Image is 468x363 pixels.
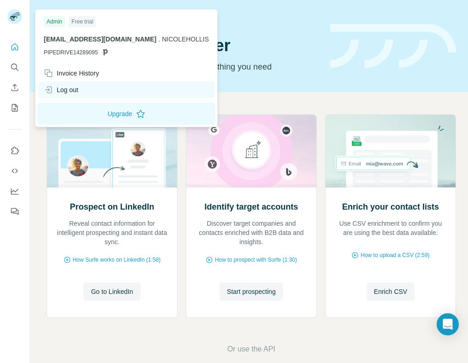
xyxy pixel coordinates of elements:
[37,103,215,125] button: Upgrade
[227,287,276,296] span: Start prospecting
[7,100,22,116] button: My lists
[7,79,22,96] button: Enrich CSV
[7,203,22,220] button: Feedback
[204,200,298,213] h2: Identify target accounts
[367,282,415,301] button: Enrich CSV
[7,163,22,179] button: Use Surfe API
[7,142,22,159] button: Use Surfe on LinkedIn
[44,16,65,27] div: Admin
[437,313,459,335] div: Open Intercom Messenger
[44,35,156,43] span: [EMAIL_ADDRESS][DOMAIN_NAME]
[219,282,283,301] button: Start prospecting
[44,85,78,94] div: Log out
[330,24,456,69] img: banner
[44,48,98,57] span: PIPEDRIVE14289095
[7,59,22,76] button: Search
[186,115,317,187] img: Identify target accounts
[335,219,446,237] p: Use CSV enrichment to confirm you are using the best data available.
[195,219,307,246] p: Discover target companies and contacts enriched with B2B data and insights.
[325,115,456,187] img: Enrich your contact lists
[162,35,209,43] span: NICOLEHOLLIS
[374,287,407,296] span: Enrich CSV
[158,35,160,43] span: .
[83,282,140,301] button: Go to LinkedIn
[91,287,133,296] span: Go to LinkedIn
[44,69,99,78] div: Invoice History
[73,256,161,264] span: How Surfe works on LinkedIn (1:58)
[7,39,22,55] button: Quick start
[70,200,154,213] h2: Prospect on LinkedIn
[56,219,168,246] p: Reveal contact information for intelligent prospecting and instant data sync.
[215,256,297,264] span: How to prospect with Surfe (1:30)
[7,183,22,199] button: Dashboard
[227,344,275,355] button: Or use the API
[361,251,429,259] span: How to upload a CSV (2:59)
[342,200,439,213] h2: Enrich your contact lists
[69,16,96,27] div: Free trial
[47,115,178,187] img: Prospect on LinkedIn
